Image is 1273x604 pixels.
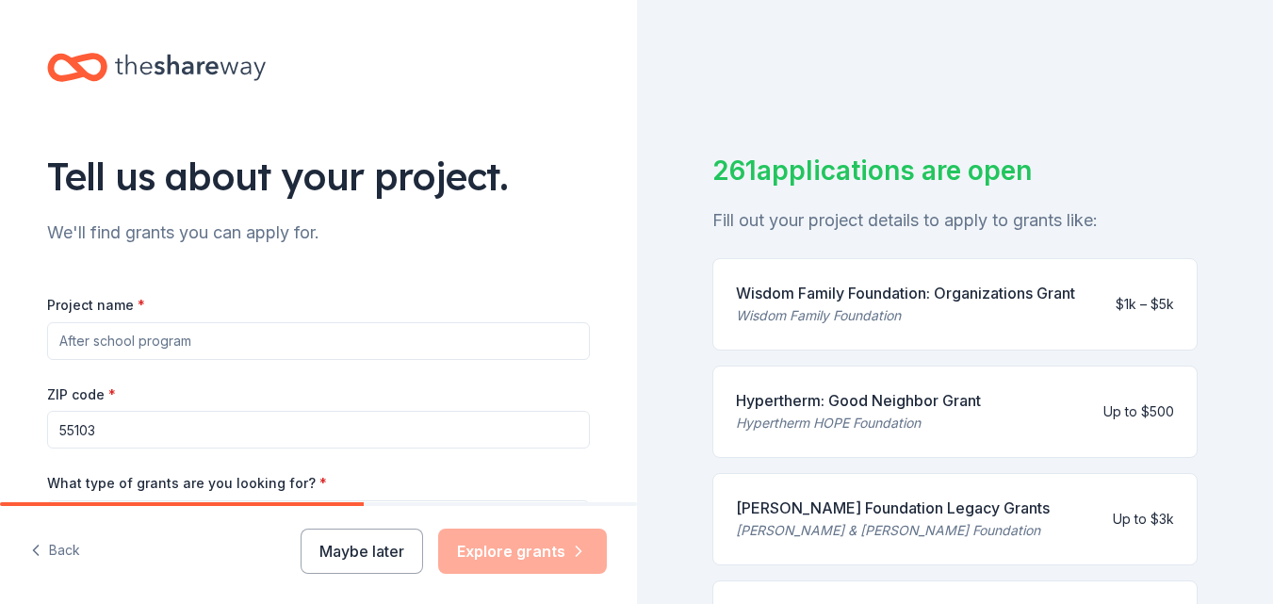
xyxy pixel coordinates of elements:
button: Select [47,500,590,540]
div: Hypertherm HOPE Foundation [736,412,981,434]
div: $1k – $5k [1116,293,1174,316]
div: [PERSON_NAME] & [PERSON_NAME] Foundation [736,519,1050,542]
div: Tell us about your project. [47,150,590,203]
div: Hypertherm: Good Neighbor Grant [736,389,981,412]
label: Project name [47,296,145,315]
div: Wisdom Family Foundation: Organizations Grant [736,282,1075,304]
button: Maybe later [301,529,423,574]
div: [PERSON_NAME] Foundation Legacy Grants [736,497,1050,519]
div: Up to $3k [1113,508,1174,531]
label: What type of grants are you looking for? [47,474,327,493]
div: Up to $500 [1103,400,1174,423]
input: After school program [47,322,590,360]
input: 12345 (U.S. only) [47,411,590,449]
div: We'll find grants you can apply for. [47,218,590,248]
label: ZIP code [47,385,116,404]
div: Fill out your project details to apply to grants like: [712,205,1199,236]
button: Back [30,531,80,571]
div: Wisdom Family Foundation [736,304,1075,327]
div: 261 applications are open [712,151,1199,190]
